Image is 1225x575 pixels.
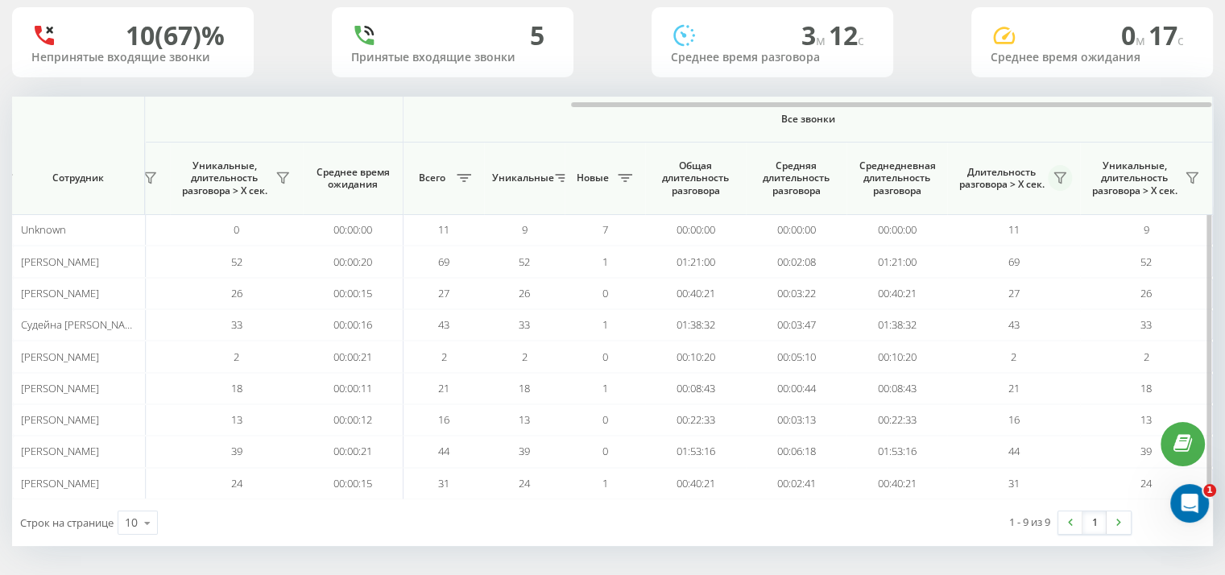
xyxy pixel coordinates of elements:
[602,317,608,332] span: 1
[1203,484,1216,497] span: 1
[645,468,746,499] td: 00:40:21
[1140,254,1152,269] span: 52
[829,18,864,52] span: 12
[846,404,947,436] td: 00:22:33
[125,515,138,531] div: 10
[303,341,404,372] td: 00:00:21
[519,317,530,332] span: 33
[858,31,864,49] span: c
[231,254,242,269] span: 52
[231,317,242,332] span: 33
[671,51,874,64] div: Среднее время разговора
[645,309,746,341] td: 01:38:32
[438,222,449,237] span: 11
[1177,31,1184,49] span: c
[303,309,404,341] td: 00:00:16
[231,381,242,395] span: 18
[1082,511,1107,534] a: 1
[1140,444,1152,458] span: 39
[519,381,530,395] span: 18
[746,341,846,372] td: 00:05:10
[602,254,608,269] span: 1
[846,214,947,246] td: 00:00:00
[746,404,846,436] td: 00:03:13
[522,222,528,237] span: 9
[1148,18,1184,52] span: 17
[657,159,734,197] span: Общая длительность разговора
[303,404,404,436] td: 00:00:12
[1140,476,1152,490] span: 24
[602,350,608,364] span: 0
[1140,286,1152,300] span: 26
[412,172,452,184] span: Всего
[234,350,239,364] span: 2
[303,214,404,246] td: 00:00:00
[21,412,99,427] span: [PERSON_NAME]
[746,373,846,404] td: 00:00:44
[746,309,846,341] td: 00:03:47
[1008,317,1020,332] span: 43
[746,468,846,499] td: 00:02:41
[1011,350,1016,364] span: 2
[21,381,99,395] span: [PERSON_NAME]
[758,159,834,197] span: Средняя длительность разговора
[602,476,608,490] span: 1
[602,444,608,458] span: 0
[178,159,271,197] span: Уникальные, длительность разговора > Х сек.
[438,381,449,395] span: 21
[1088,159,1180,197] span: Уникальные, длительность разговора > Х сек.
[438,254,449,269] span: 69
[21,254,99,269] span: [PERSON_NAME]
[602,222,608,237] span: 7
[1008,476,1020,490] span: 31
[846,246,947,277] td: 01:21:00
[645,436,746,467] td: 01:53:16
[1144,222,1149,237] span: 9
[846,373,947,404] td: 00:08:43
[1140,412,1152,427] span: 13
[21,222,66,237] span: Unknown
[1008,222,1020,237] span: 11
[438,476,449,490] span: 31
[315,166,391,191] span: Среднее время ожидания
[1008,381,1020,395] span: 21
[846,309,947,341] td: 01:38:32
[126,20,225,51] div: 10 (67)%
[519,254,530,269] span: 52
[746,246,846,277] td: 00:02:08
[1009,514,1050,530] div: 1 - 9 из 9
[573,172,613,184] span: Новые
[351,51,554,64] div: Принятые входящие звонки
[438,286,449,300] span: 27
[955,166,1048,191] span: Длительность разговора > Х сек.
[846,278,947,309] td: 00:40:21
[21,317,143,332] span: Судейна [PERSON_NAME]
[530,20,544,51] div: 5
[1008,444,1020,458] span: 44
[602,381,608,395] span: 1
[231,444,242,458] span: 39
[231,412,242,427] span: 13
[1008,286,1020,300] span: 27
[846,341,947,372] td: 00:10:20
[645,373,746,404] td: 00:08:43
[602,286,608,300] span: 0
[645,246,746,277] td: 01:21:00
[231,286,242,300] span: 26
[519,476,530,490] span: 24
[1121,18,1148,52] span: 0
[645,341,746,372] td: 00:10:20
[519,286,530,300] span: 26
[991,51,1194,64] div: Среднее время ожидания
[441,350,447,364] span: 2
[438,444,449,458] span: 44
[26,172,130,184] span: Сотрудник
[746,214,846,246] td: 00:00:00
[303,468,404,499] td: 00:00:15
[1136,31,1148,49] span: м
[645,214,746,246] td: 00:00:00
[438,412,449,427] span: 16
[522,350,528,364] span: 2
[438,317,449,332] span: 43
[602,412,608,427] span: 0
